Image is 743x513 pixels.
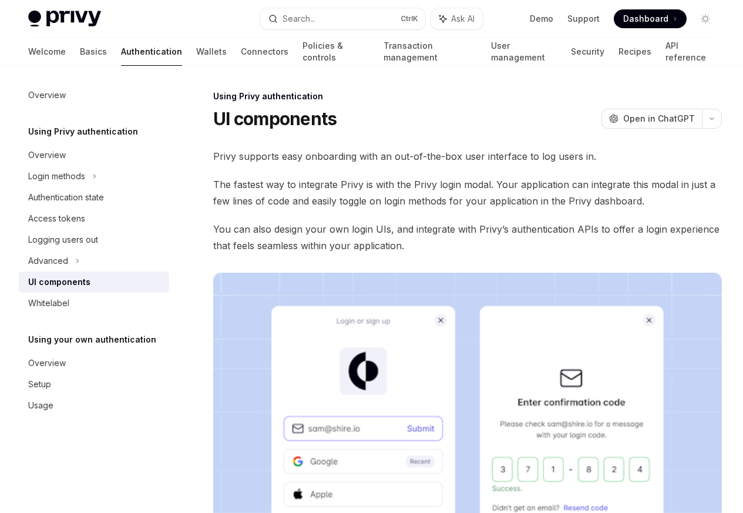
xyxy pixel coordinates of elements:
a: UI components [19,271,169,293]
span: Ask AI [451,13,475,25]
a: Policies & controls [302,38,369,66]
a: Usage [19,395,169,416]
a: Connectors [241,38,288,66]
div: Usage [28,398,53,413]
a: Overview [19,145,169,166]
a: Demo [530,13,553,25]
a: Welcome [28,38,66,66]
div: Access tokens [28,212,85,226]
div: Using Privy authentication [213,90,722,102]
a: Security [571,38,604,66]
div: Search... [283,12,315,26]
span: Open in ChatGPT [623,113,695,125]
span: Privy supports easy onboarding with an out-of-the-box user interface to log users in. [213,148,722,165]
div: Overview [28,148,66,162]
button: Search...CtrlK [260,8,425,29]
a: Dashboard [614,9,687,28]
img: light logo [28,11,101,27]
div: Overview [28,88,66,102]
a: API reference [665,38,715,66]
a: Logging users out [19,229,169,250]
div: Login methods [28,169,85,183]
a: Transaction management [384,38,476,66]
div: Logging users out [28,233,98,247]
button: Toggle dark mode [696,9,715,28]
span: You can also design your own login UIs, and integrate with Privy’s authentication APIs to offer a... [213,221,722,254]
button: Ask AI [431,8,483,29]
span: Ctrl K [401,14,418,24]
a: Setup [19,374,169,395]
a: Whitelabel [19,293,169,314]
a: Overview [19,353,169,374]
span: The fastest way to integrate Privy is with the Privy login modal. Your application can integrate ... [213,176,722,209]
a: Recipes [618,38,651,66]
a: Wallets [196,38,227,66]
a: Authentication [121,38,182,66]
div: Whitelabel [28,296,69,310]
div: Overview [28,356,66,370]
a: Access tokens [19,208,169,229]
span: Dashboard [623,13,668,25]
a: Support [567,13,600,25]
a: Authentication state [19,187,169,208]
h5: Using your own authentication [28,333,156,347]
button: Open in ChatGPT [601,109,702,129]
div: Setup [28,377,51,391]
div: UI components [28,275,90,289]
h1: UI components [213,108,337,129]
div: Advanced [28,254,68,268]
div: Authentication state [28,190,104,204]
a: Overview [19,85,169,106]
a: User management [491,38,557,66]
a: Basics [80,38,107,66]
h5: Using Privy authentication [28,125,138,139]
